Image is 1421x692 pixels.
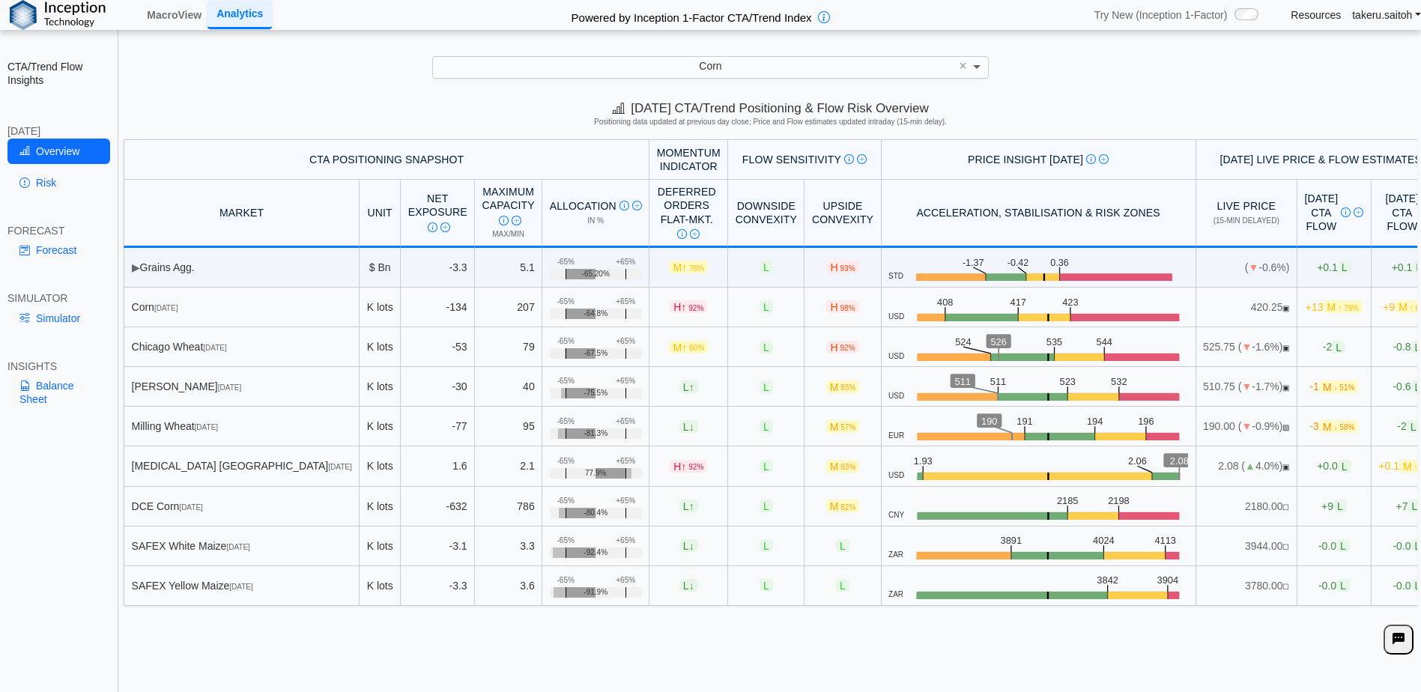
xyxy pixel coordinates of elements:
[7,291,110,305] div: SIMULATOR
[616,497,635,506] div: +65%
[401,566,475,606] td: -3.3
[682,341,687,353] span: ↑
[1318,579,1350,592] span: -0.0
[1282,583,1289,591] span: NO FEED: Live data feed not provided for this market.
[1001,535,1022,547] text: 3891
[512,216,521,225] img: Read More
[408,192,467,233] div: Net Exposure
[132,500,352,513] div: DCE Corn
[688,304,703,312] span: 92%
[499,216,509,225] img: Info
[132,539,352,553] div: SAFEX White Maize
[1196,526,1297,566] td: 3944.00
[1319,380,1358,393] span: M
[203,344,226,352] span: [DATE]
[584,509,608,518] span: -80.4%
[587,216,604,225] span: in %
[760,460,773,473] span: L
[955,336,971,347] text: 524
[1309,420,1358,433] span: -3
[1154,535,1176,547] text: 4113
[1138,416,1154,427] text: 196
[1336,579,1350,592] span: L
[360,446,401,486] td: K lots
[677,229,687,239] img: Info
[888,352,904,361] span: USD
[760,261,773,273] span: L
[557,457,575,466] div: -65%
[492,230,524,238] span: Max/Min
[1338,304,1359,312] span: ↑ 79%
[760,579,773,592] span: L
[557,576,575,585] div: -65%
[1108,496,1130,507] text: 2198
[360,487,401,526] td: K lots
[401,288,475,327] td: -134
[1196,566,1297,606] td: 3780.00
[584,429,608,438] span: -81.3%
[882,180,1196,248] th: Acceleration, Stabilisation & Risk Zones
[888,550,903,559] span: ZAR
[689,580,694,592] span: ↓
[1319,420,1358,433] span: M
[616,457,635,466] div: +65%
[154,304,178,312] span: [DATE]
[1318,539,1350,552] span: -0.0
[805,180,881,248] th: Upside Convexity
[132,340,352,353] div: Chicago Wheat
[1304,192,1363,233] div: [DATE] CTA Flow
[1241,380,1252,392] span: ▼
[557,297,575,306] div: -65%
[728,180,805,248] th: Downside Convexity
[937,297,953,308] text: 408
[7,306,110,331] a: Simulator
[616,417,635,426] div: +65%
[1407,420,1420,433] span: L
[1282,304,1289,312] span: OPEN: Market session is currently open.
[7,139,110,164] a: Overview
[360,180,401,248] th: Unit
[914,455,933,467] text: 1.93
[475,288,542,327] td: 207
[557,258,575,267] div: -65%
[1309,380,1358,393] span: -1
[401,526,475,566] td: -3.1
[679,380,698,393] span: L
[124,180,360,248] th: MARKET
[1245,460,1255,472] span: ▲
[689,540,694,552] span: ↓
[401,446,475,486] td: 1.6
[566,4,818,25] h2: Powered by Inception 1-Factor CTA/Trend Index
[1093,535,1115,547] text: 4024
[1196,407,1297,446] td: 190.00 ( -0.9%)
[360,327,401,367] td: K lots
[1306,300,1363,313] span: +13
[1016,416,1032,427] text: 191
[179,503,202,512] span: [DATE]
[7,60,110,87] h2: CTA/Trend Flow Insights
[1323,341,1345,353] span: -2
[401,327,475,367] td: -53
[670,300,707,313] span: H
[1196,288,1297,327] td: 420.25
[1157,575,1179,586] text: 3904
[888,590,903,599] span: ZAR
[229,583,252,591] span: [DATE]
[1010,257,1031,268] text: -0.42
[550,199,642,213] div: Allocation
[888,392,904,401] span: USD
[826,380,860,393] span: M
[699,60,721,72] span: Corn
[1282,463,1289,471] span: OPEN: Market session is currently open.
[7,124,110,138] div: [DATE]
[141,2,207,28] a: MacroView
[1332,341,1345,353] span: L
[1170,455,1189,467] text: 2.08
[132,261,140,273] span: ▶
[679,500,698,512] span: L
[584,349,608,358] span: -67.5%
[689,380,694,392] span: ↑
[585,469,606,478] span: 77.9%
[401,248,475,288] td: -3.3
[991,336,1007,347] text: 526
